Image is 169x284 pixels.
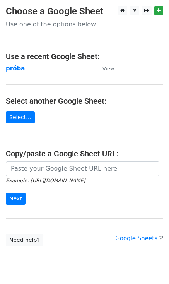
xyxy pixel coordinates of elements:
[6,149,163,158] h4: Copy/paste a Google Sheet URL:
[6,193,26,205] input: Next
[102,66,114,72] small: View
[95,65,114,72] a: View
[6,52,163,61] h4: Use a recent Google Sheet:
[6,6,163,17] h3: Choose a Google Sheet
[6,20,163,28] p: Use one of the options below...
[6,178,85,183] small: Example: [URL][DOMAIN_NAME]
[6,161,159,176] input: Paste your Google Sheet URL here
[6,65,25,72] a: próba
[6,234,43,246] a: Need help?
[6,96,163,106] h4: Select another Google Sheet:
[115,235,163,242] a: Google Sheets
[6,111,35,123] a: Select...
